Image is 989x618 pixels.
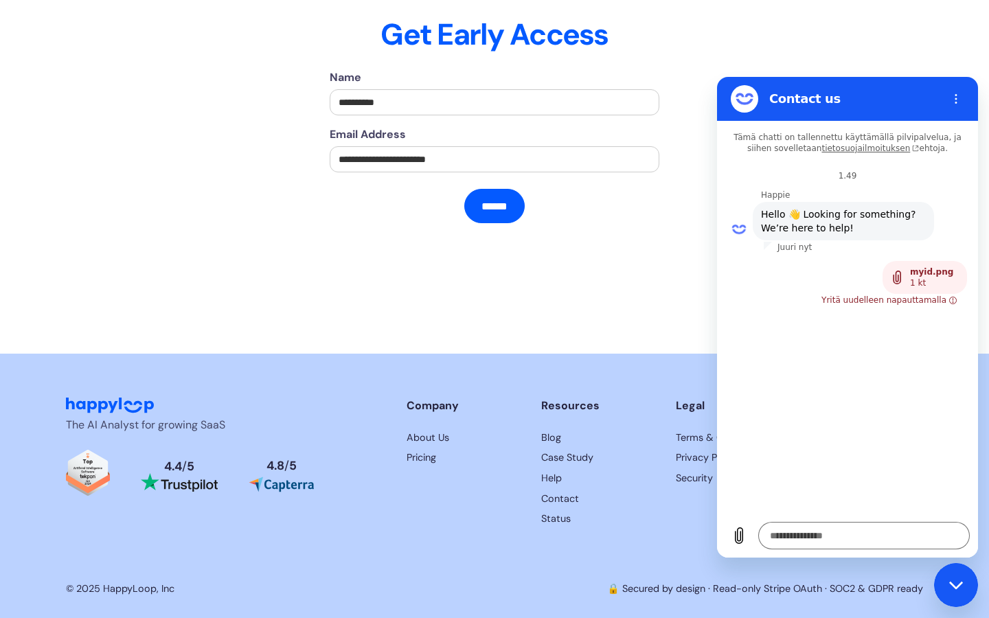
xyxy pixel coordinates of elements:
a: Read reviews about HappyLoop on Trustpilot [141,461,218,492]
a: 🔒 Secured by design · Read-only Stripe OAuth · SOC2 & GDPR ready [607,582,923,595]
a: Get help with HappyLoop [541,471,654,486]
span: / [284,458,289,473]
div: 4.4 5 [164,461,194,473]
a: HappyLoop's Status [541,512,654,527]
label: Name [330,69,659,86]
img: HappyLoop Logo [66,398,154,413]
a: Read reviews about HappyLoop on Tekpon [66,450,110,502]
a: View HappyLoop pricing plans [407,450,519,466]
div: 4.8 5 [266,460,297,472]
iframe: Viestintäikkunan käynnistämispainike, keskustelu käynnissä [934,563,978,607]
a: HappyLoop's Privacy Policy [676,450,788,466]
a: Learn more about HappyLoop [407,431,519,446]
div: © 2025 HappyLoop, Inc [66,582,174,597]
label: Email Address [330,126,659,143]
div: Resources [541,398,654,414]
form: Email Form [330,69,659,223]
a: Read reviews about HappyLoop on Capterra [249,460,315,492]
a: HappyLoop's Security Page [676,471,788,486]
a: HappyLoop's Terms & Conditions [676,431,788,446]
a: Read HappyLoop case studies [541,450,654,466]
div: Company [407,398,519,414]
a: Contact HappyLoop support [541,492,654,507]
p: The AI Analyst for growing SaaS [66,417,293,433]
h2: Get Early Access [66,17,923,53]
iframe: Viestintäikkuna [717,77,978,558]
span: / [182,459,187,474]
div: Legal [676,398,788,414]
a: Read HappyLoop case studies [541,431,654,446]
